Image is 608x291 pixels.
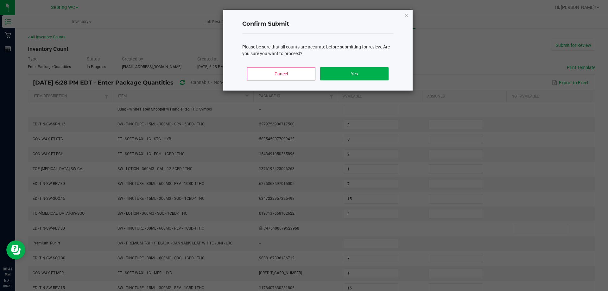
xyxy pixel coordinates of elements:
button: Close [404,11,409,19]
div: Please be sure that all counts are accurate before submitting for review. Are you sure you want t... [242,44,394,57]
iframe: Resource center [6,240,25,259]
button: Cancel [247,67,315,80]
h4: Confirm Submit [242,20,394,28]
button: Yes [320,67,388,80]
